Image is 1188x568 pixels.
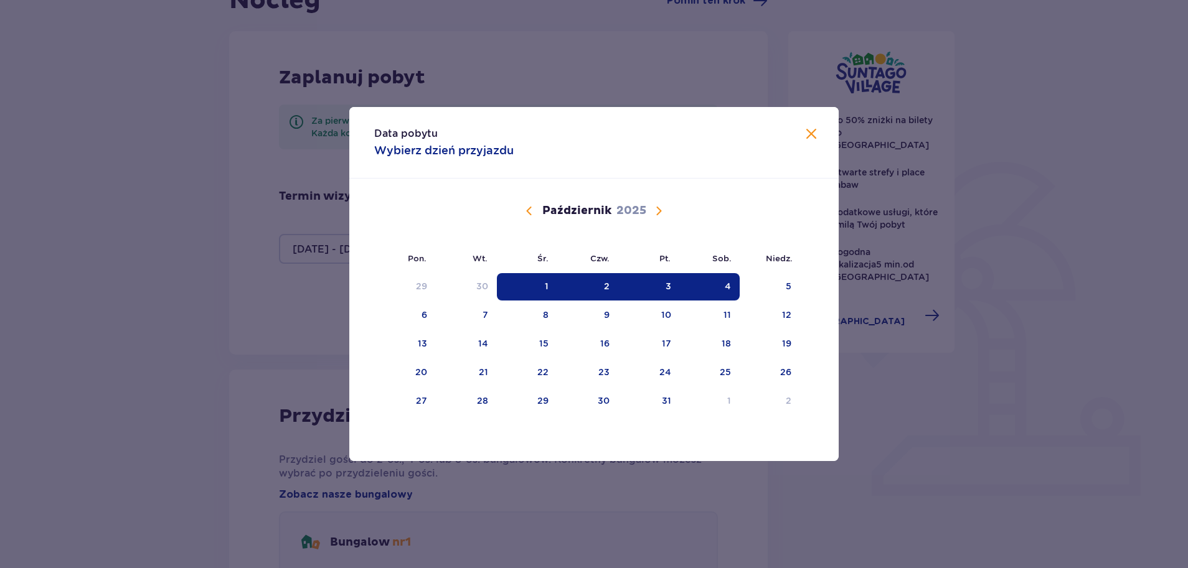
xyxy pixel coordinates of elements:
[543,309,549,321] div: 8
[600,337,610,350] div: 16
[618,302,680,329] td: Choose piątek, 10 października 2025 as your check-in date. It’s available.
[590,253,610,263] small: Czw.
[408,253,427,263] small: Pon.
[436,273,497,300] td: Choose wtorek, 30 września 2025 as your check-in date. It’s available.
[349,179,839,436] div: Calendar
[740,273,800,300] td: Choose niedziela, 5 października 2025 as your check-in date. It’s available.
[766,253,793,263] small: Niedz.
[374,273,436,300] td: Choose poniedziałek, 29 września 2025 as your check-in date. It’s available.
[374,302,436,329] td: Choose poniedziałek, 6 października 2025 as your check-in date. It’s available.
[545,280,549,292] div: 1
[542,203,611,218] p: Październik
[724,309,731,321] div: 11
[416,280,427,292] div: 29
[740,330,800,358] td: Choose niedziela, 19 października 2025 as your check-in date. It’s available.
[604,309,610,321] div: 9
[436,302,497,329] td: Choose wtorek, 7 października 2025 as your check-in date. It’s available.
[557,302,619,329] td: Choose czwartek, 9 października 2025 as your check-in date. It’s available.
[680,330,740,358] td: Choose sobota, 18 października 2025 as your check-in date. It’s available.
[725,280,731,292] div: 4
[618,330,680,358] td: Choose piątek, 17 października 2025 as your check-in date. It’s available.
[680,302,740,329] td: Choose sobota, 11 października 2025 as your check-in date. It’s available.
[604,280,610,292] div: 2
[483,309,488,321] div: 7
[476,280,488,292] div: 30
[436,330,497,358] td: Choose wtorek, 14 października 2025 as your check-in date. It’s available.
[374,330,436,358] td: Choose poniedziałek, 13 października 2025 as your check-in date. It’s available.
[618,273,680,300] td: Selected. piątek, 3 października 2025
[539,337,549,350] div: 15
[740,302,800,329] td: Choose niedziela, 12 października 2025 as your check-in date. It’s available.
[478,337,488,350] div: 14
[659,253,671,263] small: Pt.
[661,309,671,321] div: 10
[497,302,557,329] td: Choose środa, 8 października 2025 as your check-in date. It’s available.
[374,127,438,141] p: Data pobytu
[537,253,549,263] small: Śr.
[557,273,619,300] td: Selected. czwartek, 2 października 2025
[680,273,740,300] td: Selected as end date. sobota, 4 października 2025
[422,309,427,321] div: 6
[722,337,731,350] div: 18
[616,203,646,218] p: 2025
[374,143,514,158] p: Wybierz dzień przyjazdu
[418,337,427,350] div: 13
[662,337,671,350] div: 17
[473,253,488,263] small: Wt.
[557,330,619,358] td: Choose czwartek, 16 października 2025 as your check-in date. It’s available.
[712,253,732,263] small: Sob.
[666,280,671,292] div: 3
[497,273,557,300] td: Selected as start date. środa, 1 października 2025
[497,330,557,358] td: Choose środa, 15 października 2025 as your check-in date. It’s available.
